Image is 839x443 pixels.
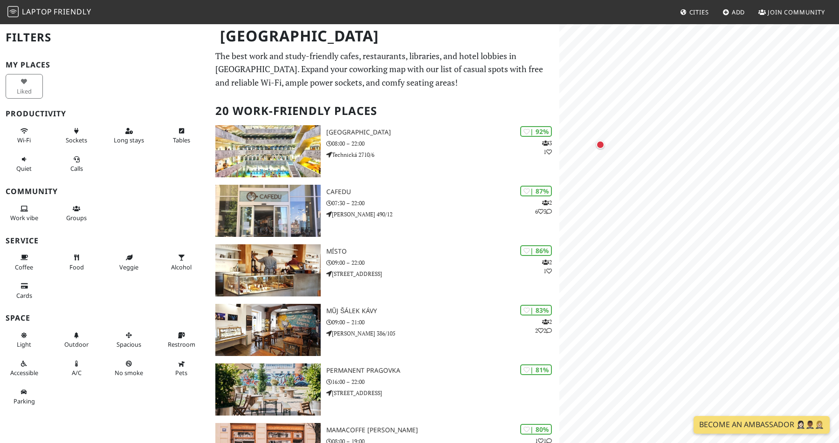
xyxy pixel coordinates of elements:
a: Join Community [755,4,829,20]
img: Můj šálek kávy [215,304,321,356]
span: Outdoor area [64,340,89,349]
h2: Filters [6,23,204,52]
span: Join Community [768,8,825,16]
img: LaptopFriendly [7,6,19,17]
span: Air conditioned [72,369,82,377]
button: Long stays [110,123,148,148]
span: Work-friendly tables [173,136,190,144]
h1: [GEOGRAPHIC_DATA] [213,23,557,49]
p: [STREET_ADDRESS] [326,269,559,278]
button: Work vibe [6,201,43,226]
h3: Cafedu [326,188,559,196]
p: [STREET_ADDRESS] [326,389,559,397]
button: Cards [6,278,43,303]
span: Long stays [114,136,144,144]
p: 3 1 [542,139,552,156]
span: Alcohol [171,263,192,271]
button: Alcohol [163,250,200,275]
h3: mamacoffe [PERSON_NAME] [326,426,559,434]
button: Outdoor [58,328,96,352]
p: 16:00 – 22:00 [326,377,559,386]
img: Permanent Pragovka [215,363,321,416]
h3: Productivity [6,109,204,118]
a: Cafedu | 87% 263 Cafedu 07:30 – 22:00 [PERSON_NAME] 490/12 [210,185,559,237]
button: No smoke [110,356,148,381]
div: Map marker [594,139,606,151]
button: Light [6,328,43,352]
a: Můj šálek kávy | 83% 222 Můj šálek kávy 09:00 – 21:00 [PERSON_NAME] 386/105 [210,304,559,356]
a: Become an Ambassador 🤵🏻‍♀️🤵🏾‍♂️🤵🏼‍♀️ [694,416,830,434]
h3: My Places [6,60,204,69]
button: Spacious [110,328,148,352]
button: Wi-Fi [6,123,43,148]
h3: Můj šálek kávy [326,307,559,315]
h3: Permanent Pragovka [326,367,559,375]
span: Credit cards [16,291,32,300]
h3: Space [6,314,204,322]
button: Food [58,250,96,275]
p: 09:00 – 21:00 [326,318,559,327]
div: | 87% [520,186,552,196]
span: Natural light [17,340,31,349]
span: Accessible [10,369,38,377]
button: Tables [163,123,200,148]
button: Coffee [6,250,43,275]
p: 2 2 2 [535,317,552,335]
span: People working [10,214,38,222]
button: Calls [58,152,96,176]
button: A/C [58,356,96,381]
span: Stable Wi-Fi [17,136,31,144]
button: Accessible [6,356,43,381]
p: [PERSON_NAME] 490/12 [326,210,559,219]
button: Quiet [6,152,43,176]
div: | 83% [520,305,552,315]
button: Pets [163,356,200,381]
img: Cafedu [215,185,321,237]
a: Add [719,4,749,20]
h3: Service [6,236,204,245]
p: [PERSON_NAME] 386/105 [326,329,559,338]
span: Add [732,8,745,16]
a: Cities [676,4,713,20]
a: National Library of Technology | 92% 31 [GEOGRAPHIC_DATA] 08:00 – 22:00 Technická 2710/6 [210,125,559,177]
button: Parking [6,384,43,409]
a: Permanent Pragovka | 81% Permanent Pragovka 16:00 – 22:00 [STREET_ADDRESS] [210,363,559,416]
button: Groups [58,201,96,226]
h2: 20 Work-Friendly Places [215,97,554,125]
button: Restroom [163,328,200,352]
span: Group tables [66,214,87,222]
img: Místo [215,244,321,296]
button: Veggie [110,250,148,275]
span: Smoke free [115,369,143,377]
div: | 92% [520,126,552,137]
span: Veggie [119,263,138,271]
span: Coffee [15,263,33,271]
span: Friendly [54,7,91,17]
span: Video/audio calls [70,164,83,173]
span: Power sockets [66,136,87,144]
span: Food [69,263,84,271]
p: 08:00 – 22:00 [326,139,559,148]
a: LaptopFriendly LaptopFriendly [7,4,91,20]
button: Sockets [58,123,96,148]
span: Pet friendly [175,369,187,377]
span: Restroom [168,340,195,349]
img: National Library of Technology [215,125,321,177]
h3: Místo [326,248,559,255]
div: | 81% [520,364,552,375]
p: Technická 2710/6 [326,150,559,159]
span: Laptop [22,7,52,17]
span: Parking [14,397,35,405]
a: Místo | 86% 21 Místo 09:00 – 22:00 [STREET_ADDRESS] [210,244,559,296]
span: Spacious [117,340,141,349]
div: | 80% [520,424,552,435]
p: 07:30 – 22:00 [326,199,559,208]
p: The best work and study-friendly cafes, restaurants, libraries, and hotel lobbies in [GEOGRAPHIC_... [215,49,554,89]
span: Cities [689,8,709,16]
h3: Community [6,187,204,196]
span: Quiet [16,164,32,173]
div: | 86% [520,245,552,256]
p: 2 6 3 [535,198,552,216]
p: 09:00 – 22:00 [326,258,559,267]
h3: [GEOGRAPHIC_DATA] [326,128,559,136]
